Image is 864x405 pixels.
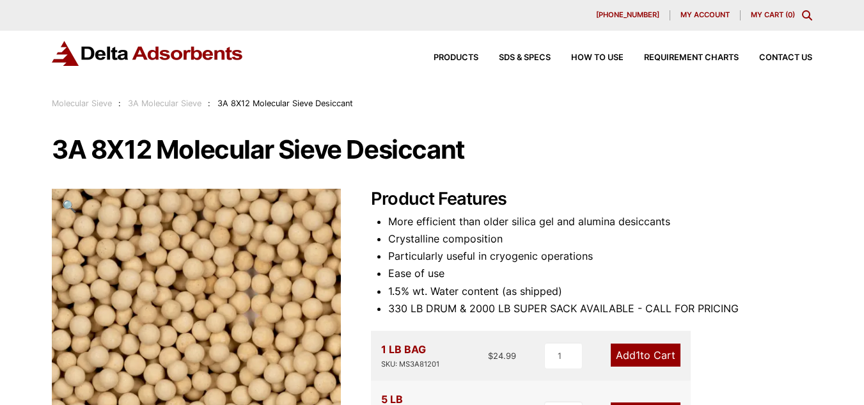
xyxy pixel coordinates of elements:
[478,54,551,62] a: SDS & SPECS
[118,99,121,108] span: :
[388,248,812,265] li: Particularly useful in cryogenic operations
[388,283,812,300] li: 1.5% wt. Water content (as shipped)
[413,54,478,62] a: Products
[128,99,201,108] a: 3A Molecular Sieve
[571,54,624,62] span: How to Use
[52,41,244,66] img: Delta Adsorbents
[551,54,624,62] a: How to Use
[62,199,77,213] span: 🔍
[802,10,812,20] div: Toggle Modal Content
[52,136,812,163] h1: 3A 8X12 Molecular Sieve Desiccant
[586,10,670,20] a: [PHONE_NUMBER]
[680,12,730,19] span: My account
[381,358,439,370] div: SKU: MS3A81201
[371,189,812,210] h2: Product Features
[611,344,680,367] a: Add1to Cart
[739,54,812,62] a: Contact Us
[52,189,87,224] a: View full-screen image gallery
[488,351,493,361] span: $
[751,10,795,19] a: My Cart (0)
[52,99,112,108] a: Molecular Sieve
[636,349,640,361] span: 1
[388,300,812,317] li: 330 LB DRUM & 2000 LB SUPER SACK AVAILABLE - CALL FOR PRICING
[624,54,739,62] a: Requirement Charts
[388,213,812,230] li: More efficient than older silica gel and alumina desiccants
[759,54,812,62] span: Contact Us
[670,10,741,20] a: My account
[388,265,812,282] li: Ease of use
[208,99,210,108] span: :
[381,341,439,370] div: 1 LB BAG
[596,12,659,19] span: [PHONE_NUMBER]
[434,54,478,62] span: Products
[488,351,516,361] bdi: 24.99
[499,54,551,62] span: SDS & SPECS
[388,230,812,248] li: Crystalline composition
[644,54,739,62] span: Requirement Charts
[217,99,353,108] span: 3A 8X12 Molecular Sieve Desiccant
[788,10,792,19] span: 0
